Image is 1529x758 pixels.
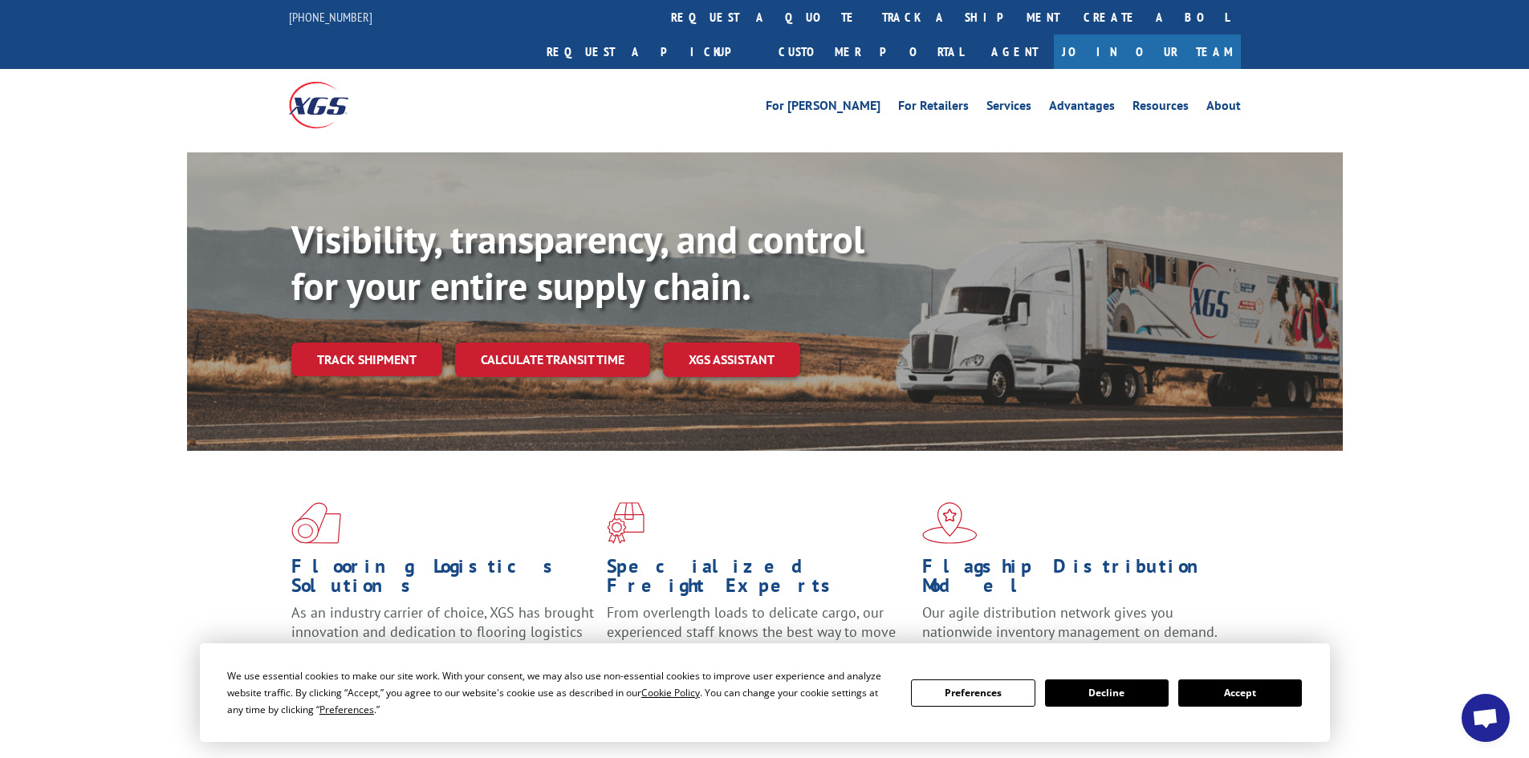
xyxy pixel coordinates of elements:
[1462,694,1510,742] div: Open chat
[291,214,864,310] b: Visibility, transparency, and control for your entire supply chain.
[766,99,880,117] a: For [PERSON_NAME]
[291,502,341,544] img: xgs-icon-total-supply-chain-intelligence-red
[986,99,1031,117] a: Services
[289,9,372,25] a: [PHONE_NUMBER]
[1045,679,1169,707] button: Decline
[455,343,650,377] a: Calculate transit time
[319,703,374,716] span: Preferences
[922,603,1218,641] span: Our agile distribution network gives you nationwide inventory management on demand.
[922,502,978,544] img: xgs-icon-flagship-distribution-model-red
[291,557,595,603] h1: Flooring Logistics Solutions
[607,603,910,675] p: From overlength loads to delicate cargo, our experienced staff knows the best way to move your fr...
[1049,99,1115,117] a: Advantages
[535,34,767,69] a: Request a pickup
[898,99,969,117] a: For Retailers
[1178,679,1302,707] button: Accept
[1054,34,1241,69] a: Join Our Team
[291,603,594,660] span: As an industry carrier of choice, XGS has brought innovation and dedication to flooring logistics...
[607,557,910,603] h1: Specialized Freight Experts
[607,502,645,544] img: xgs-icon-focused-on-flooring-red
[767,34,975,69] a: Customer Portal
[1133,99,1189,117] a: Resources
[200,643,1330,742] div: Cookie Consent Prompt
[641,686,700,699] span: Cookie Policy
[1206,99,1241,117] a: About
[663,343,800,377] a: XGS ASSISTANT
[975,34,1054,69] a: Agent
[922,557,1226,603] h1: Flagship Distribution Model
[911,679,1035,707] button: Preferences
[227,667,892,718] div: We use essential cookies to make our site work. With your consent, we may also use non-essential ...
[291,343,442,376] a: Track shipment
